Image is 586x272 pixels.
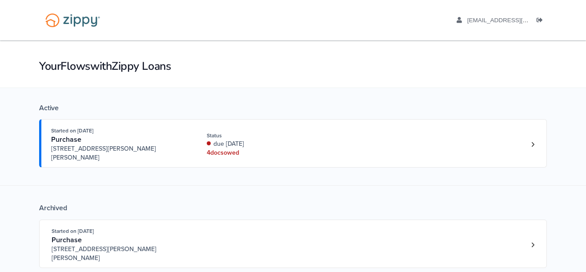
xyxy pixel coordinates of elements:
a: Loan number 4201219 [526,138,539,151]
span: Started on [DATE] [52,228,94,234]
a: Log out [537,17,546,26]
a: Loan number 3844698 [526,238,539,252]
img: Logo [40,9,106,32]
div: Archived [39,204,547,212]
h1: Your Flows with Zippy Loans [39,59,547,74]
span: andcook84@outlook.com [467,17,569,24]
div: Active [39,104,547,112]
div: due [DATE] [207,140,325,148]
a: Open loan 3844698 [39,220,547,268]
div: 4 doc s owed [207,148,325,157]
a: edit profile [457,17,569,26]
a: Open loan 4201219 [39,119,547,168]
span: [STREET_ADDRESS][PERSON_NAME][PERSON_NAME] [51,144,187,162]
span: Started on [DATE] [51,128,93,134]
span: Purchase [52,236,82,244]
span: [STREET_ADDRESS][PERSON_NAME][PERSON_NAME] [52,245,187,263]
div: Status [207,132,325,140]
span: Purchase [51,135,81,144]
